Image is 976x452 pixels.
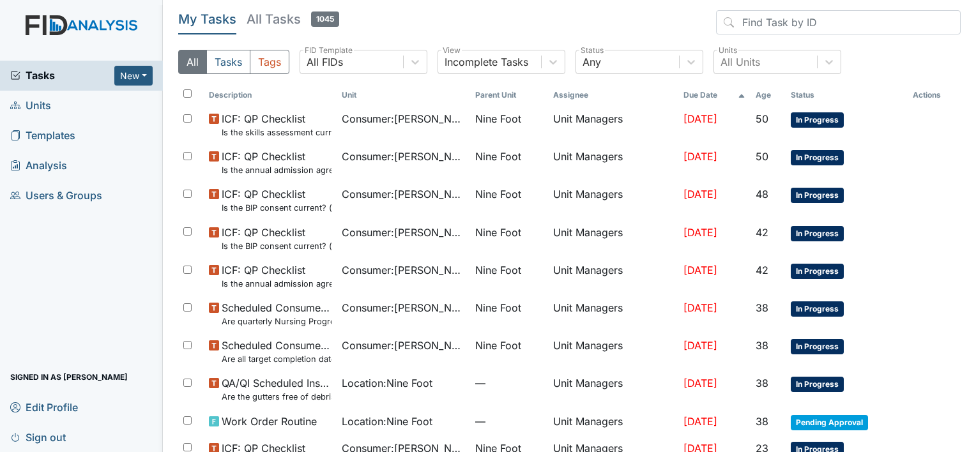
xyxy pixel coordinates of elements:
span: Consumer : [PERSON_NAME] [342,225,464,240]
small: Are quarterly Nursing Progress Notes/Visual Assessments completed by the end of the month followi... [222,315,332,328]
th: Toggle SortBy [470,84,548,106]
span: 50 [756,112,768,125]
span: 1045 [311,11,339,27]
span: 42 [756,264,768,276]
span: Consumer : [PERSON_NAME] [342,111,464,126]
span: In Progress [791,339,844,354]
h5: My Tasks [178,10,236,28]
span: Nine Foot [475,149,521,164]
input: Find Task by ID [716,10,961,34]
th: Assignee [548,84,678,106]
span: Units [10,96,51,116]
span: In Progress [791,226,844,241]
span: 50 [756,150,768,163]
a: Tasks [10,68,114,83]
button: Tags [250,50,289,74]
span: ICF: QP Checklist Is the annual admission agreement current? (document the date in the comment se... [222,262,332,290]
th: Toggle SortBy [786,84,907,106]
small: Are the gutters free of debris? [222,391,332,403]
span: 38 [756,339,768,352]
span: Users & Groups [10,186,102,206]
button: Tasks [206,50,250,74]
span: QA/QI Scheduled Inspection Are the gutters free of debris? [222,375,332,403]
span: Sign out [10,427,66,447]
span: ICF: QP Checklist Is the BIP consent current? (document the date, BIP number in the comment section) [222,225,332,252]
span: — [475,375,543,391]
span: Signed in as [PERSON_NAME] [10,367,128,387]
small: Is the annual admission agreement current? (document the date in the comment section) [222,278,332,290]
span: Nine Foot [475,186,521,202]
span: Location : Nine Foot [342,414,432,429]
span: In Progress [791,188,844,203]
td: Unit Managers [548,257,678,295]
small: Is the BIP consent current? (document the date, BIP number in the comment section) [222,240,332,252]
small: Is the annual admission agreement current? (document the date in the comment section) [222,164,332,176]
span: [DATE] [683,377,717,389]
th: Actions [908,84,961,106]
span: Consumer : [PERSON_NAME] [342,262,464,278]
span: [DATE] [683,188,717,200]
th: Toggle SortBy [751,84,786,106]
input: Toggle All Rows Selected [183,89,192,98]
span: Nine Foot [475,111,521,126]
span: [DATE] [683,301,717,314]
span: ICF: QP Checklist Is the annual admission agreement current? (document the date in the comment se... [222,149,332,176]
span: Consumer : [PERSON_NAME] [342,338,464,353]
span: Nine Foot [475,262,521,278]
small: Is the skills assessment current? (document the date in the comment section) [222,126,332,139]
span: Location : Nine Foot [342,375,432,391]
span: Nine Foot [475,300,521,315]
span: In Progress [791,377,844,392]
span: 38 [756,377,768,389]
h5: All Tasks [247,10,339,28]
td: Unit Managers [548,144,678,181]
span: Nine Foot [475,225,521,240]
div: All Units [721,54,760,70]
div: Any [583,54,601,70]
td: Unit Managers [548,181,678,219]
span: In Progress [791,112,844,128]
button: New [114,66,153,86]
span: 38 [756,415,768,428]
span: [DATE] [683,339,717,352]
span: Edit Profile [10,397,78,417]
span: [DATE] [683,264,717,276]
span: [DATE] [683,112,717,125]
small: Is the BIP consent current? (document the date, BIP number in the comment section) [222,202,332,214]
span: In Progress [791,301,844,317]
span: 38 [756,301,768,314]
td: Unit Managers [548,220,678,257]
td: Unit Managers [548,106,678,144]
span: ICF: QP Checklist Is the BIP consent current? (document the date, BIP number in the comment section) [222,186,332,214]
span: Scheduled Consumer Chart Review Are quarterly Nursing Progress Notes/Visual Assessments completed... [222,300,332,328]
th: Toggle SortBy [678,84,751,106]
td: Unit Managers [548,409,678,435]
span: Templates [10,126,75,146]
small: Are all target completion dates current (not expired)? [222,353,332,365]
span: ICF: QP Checklist Is the skills assessment current? (document the date in the comment section) [222,111,332,139]
span: Pending Approval [791,415,868,430]
td: Unit Managers [548,370,678,408]
span: Nine Foot [475,338,521,353]
div: Incomplete Tasks [445,54,528,70]
td: Unit Managers [548,333,678,370]
span: Consumer : [PERSON_NAME] [342,300,464,315]
span: [DATE] [683,150,717,163]
span: Consumer : [PERSON_NAME] [342,149,464,164]
th: Toggle SortBy [204,84,337,106]
button: All [178,50,207,74]
td: Unit Managers [548,295,678,333]
span: Work Order Routine [222,414,317,429]
span: [DATE] [683,226,717,239]
div: Type filter [178,50,289,74]
span: Scheduled Consumer Chart Review Are all target completion dates current (not expired)? [222,338,332,365]
span: Analysis [10,156,67,176]
span: 48 [756,188,768,200]
span: — [475,414,543,429]
span: In Progress [791,150,844,165]
th: Toggle SortBy [337,84,469,106]
span: Consumer : [PERSON_NAME] [342,186,464,202]
span: [DATE] [683,415,717,428]
div: All FIDs [307,54,343,70]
